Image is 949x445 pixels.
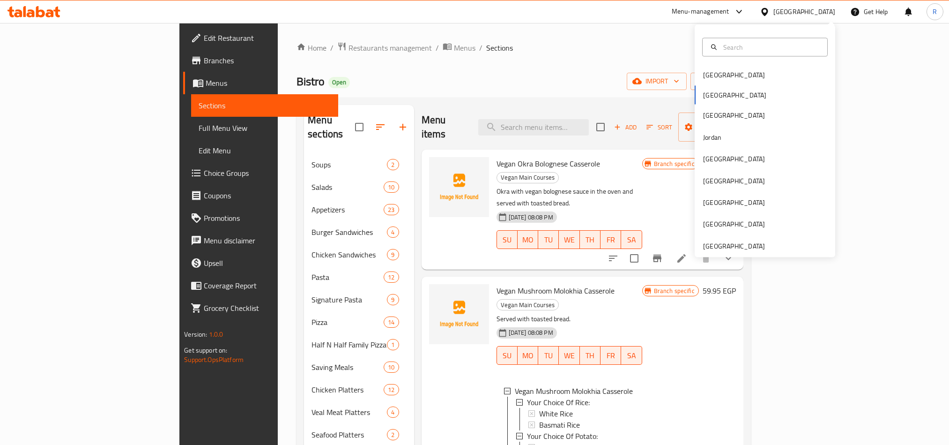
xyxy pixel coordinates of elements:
div: Chicken Platters12 [304,378,414,401]
button: TH [580,346,601,365]
button: SU [497,346,518,365]
span: [DATE] 08:08 PM [505,213,557,222]
span: 4 [387,408,398,417]
span: Restaurants management [348,42,432,53]
button: import [627,73,687,90]
span: SA [625,349,638,362]
span: TU [542,233,555,247]
span: Version: [184,328,207,340]
span: Pizza [311,317,384,328]
span: Chicken Sandwiches [311,249,387,260]
button: FR [601,230,621,249]
div: Open [328,77,350,88]
div: items [384,272,399,283]
div: Soups [311,159,387,170]
span: Basmati Rice [539,419,580,430]
span: Grocery Checklist [204,302,330,314]
span: Select section [591,117,610,137]
div: [GEOGRAPHIC_DATA] [703,175,765,186]
a: Choice Groups [183,162,338,184]
a: Menus [443,42,475,54]
span: Select all sections [349,117,369,137]
span: 9 [387,295,398,304]
span: Branches [204,55,330,66]
span: R [933,7,937,17]
button: Branch-specific-item [646,247,668,270]
div: [GEOGRAPHIC_DATA] [703,110,765,121]
div: Half N Half Family Pizza1 [304,333,414,356]
span: Vegan Mushroom Molokhia Casserole [515,385,633,397]
span: Edit Menu [199,145,330,156]
a: Menus [183,72,338,94]
div: [GEOGRAPHIC_DATA] [703,219,765,229]
button: Manage items [678,113,743,142]
span: Edit Restaurant [204,32,330,44]
span: Menu disclaimer [204,235,330,246]
span: Signature Pasta [311,294,387,305]
span: 10 [384,363,398,372]
nav: breadcrumb [297,42,751,54]
span: Seafood Platters [311,429,387,440]
span: Sort sections [369,116,392,138]
div: Appetizers23 [304,198,414,221]
div: items [384,181,399,193]
button: delete [695,247,717,270]
img: Vegan Mushroom Molokhia Casserole [429,284,489,344]
div: items [387,407,399,418]
span: Saving Meals [311,362,384,373]
span: 1 [387,340,398,349]
div: Pizza14 [304,311,414,333]
span: 2 [387,160,398,169]
a: Promotions [183,207,338,229]
span: Chicken Platters [311,384,384,395]
span: Half N Half Family Pizza [311,339,387,350]
span: Appetizers [311,204,384,215]
span: FR [604,349,617,362]
button: sort-choices [602,247,624,270]
span: White Rice [539,408,573,419]
a: Support.OpsPlatform [184,354,244,366]
li: / [479,42,482,53]
svg: Show Choices [723,253,734,264]
span: 14 [384,318,398,327]
div: [GEOGRAPHIC_DATA] [703,197,765,208]
span: WE [563,349,576,362]
span: 2 [387,430,398,439]
a: Restaurants management [337,42,432,54]
span: Get support on: [184,344,227,356]
span: Choice Groups [204,167,330,179]
span: 23 [384,205,398,214]
input: search [478,119,589,136]
span: MO [521,233,534,247]
span: Your Choice Of Rice: [527,397,590,408]
button: export [690,73,751,90]
span: Add item [610,120,640,135]
span: Branch specific [650,287,698,295]
span: [DATE] 08:08 PM [505,328,557,337]
div: Chicken Sandwiches9 [304,243,414,266]
button: show more [717,247,740,270]
div: items [387,249,399,260]
a: Coupons [183,184,338,207]
div: Jordan [703,132,721,142]
span: Add [613,122,638,133]
a: Full Menu View [191,117,338,139]
span: SU [501,349,514,362]
span: import [634,75,679,87]
a: Coverage Report [183,274,338,297]
h2: Menu items [422,113,467,141]
span: Vegan Mushroom Molokhia Casserole [497,284,615,298]
span: Open [328,78,350,86]
span: Vegan Main Courses [497,300,558,310]
button: Add section [392,116,414,138]
span: SU [501,233,514,247]
div: items [387,294,399,305]
span: MO [521,349,534,362]
button: WE [559,346,579,365]
span: Coverage Report [204,280,330,291]
span: SA [625,233,638,247]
